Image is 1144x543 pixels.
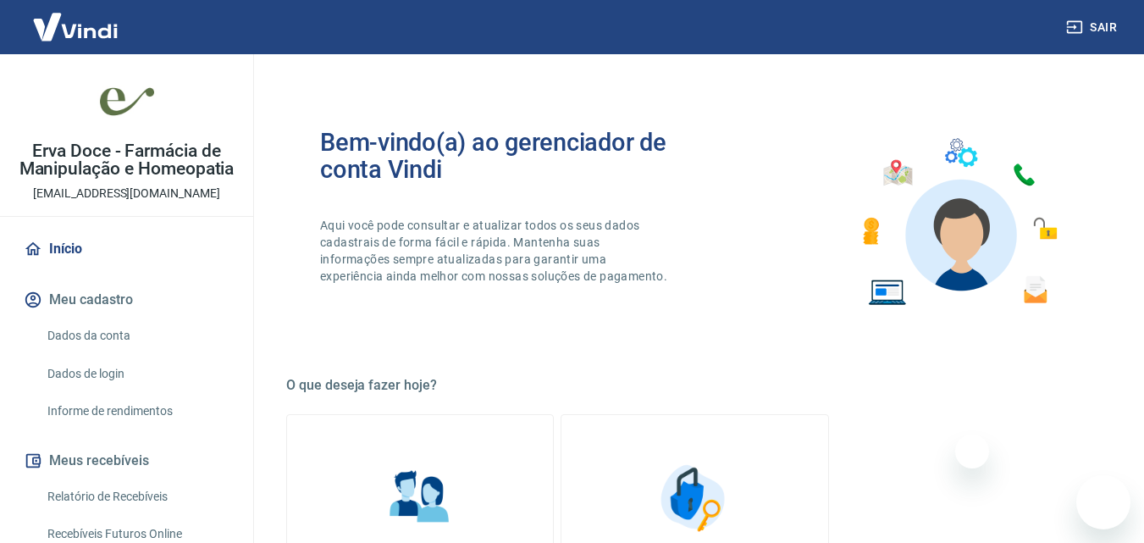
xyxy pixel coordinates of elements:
img: 1283cac1-d3df-4695-87eb-b9c513aa2d81.jpeg [93,68,161,136]
a: Início [20,230,233,268]
img: Informações pessoais [378,456,462,540]
h2: Bem-vindo(a) ao gerenciador de conta Vindi [320,129,695,183]
iframe: Botão para abrir a janela de mensagens [1076,475,1130,529]
a: Dados da conta [41,319,233,353]
img: Imagem de um avatar masculino com diversos icones exemplificando as funcionalidades do gerenciado... [848,129,1069,316]
h5: O que deseja fazer hoje? [286,377,1103,394]
button: Meu cadastro [20,281,233,319]
p: [EMAIL_ADDRESS][DOMAIN_NAME] [33,185,220,202]
img: Segurança [652,456,737,540]
button: Meus recebíveis [20,442,233,479]
iframe: Fechar mensagem [955,435,989,468]
a: Dados de login [41,357,233,391]
button: Sair [1063,12,1124,43]
img: Vindi [20,1,130,53]
a: Informe de rendimentos [41,394,233,429]
p: Aqui você pode consultar e atualizar todos os seus dados cadastrais de forma fácil e rápida. Mant... [320,217,671,285]
p: Erva Doce - Farmácia de Manipulação e Homeopatia [14,142,240,178]
a: Relatório de Recebíveis [41,479,233,514]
